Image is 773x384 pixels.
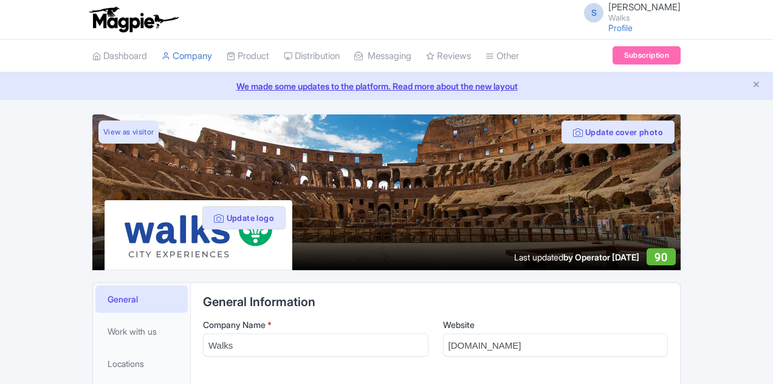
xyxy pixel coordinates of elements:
a: Subscription [613,46,681,65]
span: Website [443,319,475,330]
div: Last updated [514,251,639,264]
a: General [95,285,188,313]
img: godavrxkf3mtr6n9mied.svg [124,210,273,260]
span: Work with us [108,325,157,338]
a: Profile [608,23,633,33]
a: Work with us [95,318,188,345]
span: 90 [654,251,667,264]
span: Company Name [203,319,266,330]
button: Close announcement [752,79,761,93]
span: General [108,293,138,305]
a: We made some updates to the platform. Read more about the new layout [7,80,766,93]
span: by Operator [DATE] [563,252,639,262]
a: Distribution [284,40,340,73]
button: Update cover photo [562,120,675,144]
span: Locations [108,357,144,370]
a: Locations [95,350,188,377]
a: Other [486,40,519,73]
span: [PERSON_NAME] [608,1,681,13]
a: View as visitor [98,120,159,144]
button: Update logo [202,206,286,229]
a: Company [162,40,212,73]
img: logo-ab69f6fb50320c5b225c76a69d11143b.png [86,6,180,33]
a: Reviews [426,40,471,73]
a: S [PERSON_NAME] Walks [577,2,681,22]
h2: General Information [203,295,668,309]
a: Messaging [354,40,411,73]
a: Dashboard [92,40,147,73]
a: Product [227,40,269,73]
small: Walks [608,14,681,22]
span: S [584,3,603,23]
